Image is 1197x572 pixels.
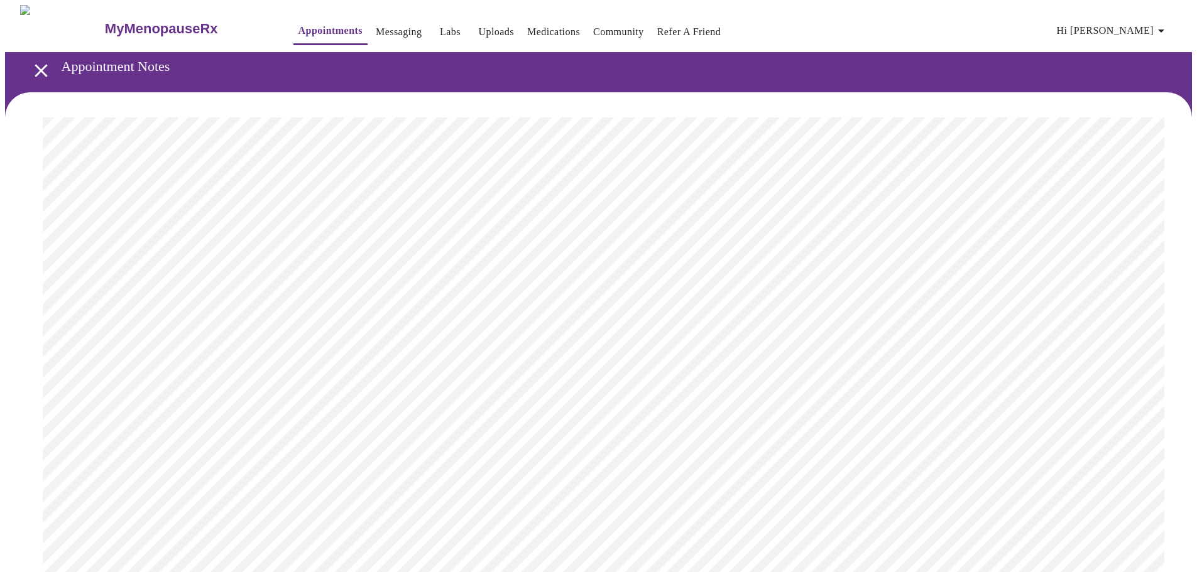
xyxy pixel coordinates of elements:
[62,58,1127,75] h3: Appointment Notes
[1057,22,1169,40] span: Hi [PERSON_NAME]
[1052,18,1174,43] button: Hi [PERSON_NAME]
[103,7,268,51] a: MyMenopauseRx
[430,19,470,45] button: Labs
[105,21,218,37] h3: MyMenopauseRx
[527,23,580,41] a: Medications
[376,23,422,41] a: Messaging
[23,52,60,89] button: open drawer
[657,23,721,41] a: Refer a Friend
[293,18,368,45] button: Appointments
[588,19,649,45] button: Community
[652,19,726,45] button: Refer a Friend
[522,19,585,45] button: Medications
[593,23,644,41] a: Community
[478,23,514,41] a: Uploads
[20,5,103,52] img: MyMenopauseRx Logo
[473,19,519,45] button: Uploads
[298,22,363,40] a: Appointments
[440,23,461,41] a: Labs
[371,19,427,45] button: Messaging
